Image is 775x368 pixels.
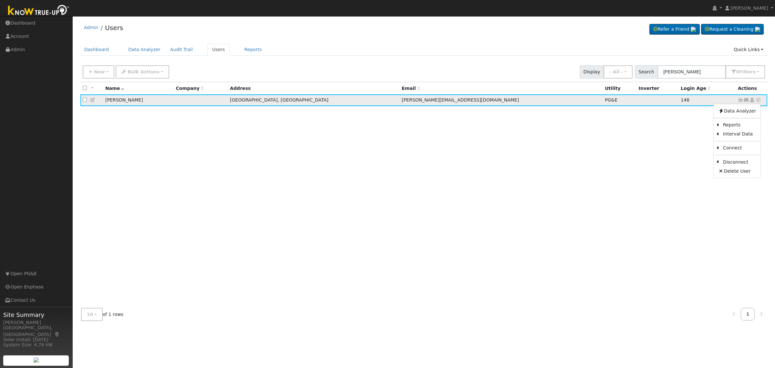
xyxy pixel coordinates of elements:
[605,85,634,92] div: Utility
[718,121,760,130] a: Reports
[681,97,689,103] span: 05/09/2025 9:37:48 AM
[83,65,115,79] button: New
[3,341,69,348] div: System Size: 4.76 kW
[718,144,760,153] a: Connect
[580,65,604,79] span: Display
[730,5,768,11] span: [PERSON_NAME]
[105,86,124,91] span: Name
[3,336,69,343] div: Solar Install: [DATE]
[240,44,267,56] a: Reports
[3,324,69,338] div: [GEOGRAPHIC_DATA], [GEOGRAPHIC_DATA]
[5,4,73,18] img: Know True-Up
[123,44,165,56] a: Data Analyzer
[128,69,160,74] span: Bulk Actions
[681,86,710,91] span: Days since last login
[207,44,230,56] a: Users
[81,308,124,321] span: of 1 rows
[639,85,676,92] div: Inverter
[749,97,755,103] a: Login As
[755,97,761,103] a: Other actions
[701,24,764,35] a: Request a Cleaning
[718,130,760,139] a: Interval Data
[165,44,198,56] a: Audit Trail
[714,106,760,115] a: Data Analyzer
[755,27,760,32] img: retrieve
[738,85,765,92] div: Actions
[714,167,760,176] a: Delete User
[726,65,765,79] button: 0Filters
[116,65,169,79] button: Bulk Actions
[605,97,617,103] span: PG&E
[739,69,756,74] span: Filter
[105,24,123,32] a: Users
[691,27,696,32] img: retrieve
[79,44,114,56] a: Dashboard
[649,24,700,35] a: Refer a Friend
[3,319,69,326] div: [PERSON_NAME]
[744,97,749,103] a: pelayo.guti5@gmail.com
[87,312,93,317] span: 10
[402,86,420,91] span: Email
[54,332,60,337] a: Map
[230,85,397,92] div: Address
[402,97,519,103] span: [PERSON_NAME][EMAIL_ADDRESS][DOMAIN_NAME]
[729,44,768,56] a: Quick Links
[635,65,658,79] span: Search
[3,310,69,319] span: Site Summary
[753,69,755,74] span: s
[228,94,399,106] td: [GEOGRAPHIC_DATA], [GEOGRAPHIC_DATA]
[718,157,760,167] a: Disconnect
[81,308,103,321] button: 10
[94,69,105,74] span: New
[604,65,633,79] button: - All -
[34,357,39,363] img: retrieve
[103,94,174,106] td: [PERSON_NAME]
[90,97,96,103] a: Edit User
[657,65,726,79] input: Search
[84,25,98,30] a: Admin
[741,308,755,320] a: 1
[738,97,744,103] a: Show Graph
[176,86,203,91] span: Company name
